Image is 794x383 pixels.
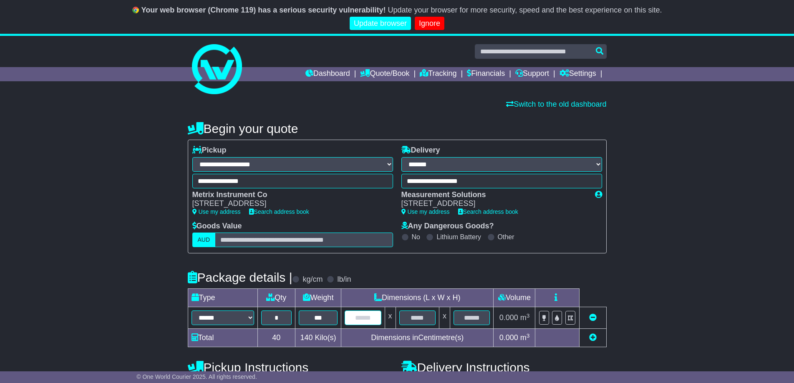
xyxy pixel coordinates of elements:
[192,222,242,231] label: Goods Value
[499,313,518,322] span: 0.000
[415,17,444,30] a: Ignore
[188,360,393,374] h4: Pickup Instructions
[589,333,597,342] a: Add new item
[401,222,494,231] label: Any Dangerous Goods?
[527,333,530,339] sup: 3
[341,289,494,307] td: Dimensions (L x W x H)
[295,289,341,307] td: Weight
[401,146,440,155] label: Delivery
[341,329,494,347] td: Dimensions in Centimetre(s)
[188,270,292,284] h4: Package details |
[188,329,257,347] td: Total
[141,6,386,14] b: Your web browser (Chrome 119) has a serious security vulnerability!
[192,233,216,247] label: AUD
[257,329,295,347] td: 40
[385,307,396,329] td: x
[499,333,518,342] span: 0.000
[420,67,456,81] a: Tracking
[249,208,309,215] a: Search address book
[302,275,323,284] label: kg/cm
[188,289,257,307] td: Type
[527,313,530,319] sup: 3
[300,333,313,342] span: 140
[192,146,227,155] label: Pickup
[467,67,505,81] a: Financials
[257,289,295,307] td: Qty
[360,67,409,81] a: Quote/Book
[458,208,518,215] a: Search address book
[506,100,606,108] a: Switch to the old dashboard
[350,17,411,30] a: Update browser
[192,208,241,215] a: Use my address
[401,190,587,200] div: Measurement Solutions
[520,313,530,322] span: m
[412,233,420,241] label: No
[401,208,450,215] a: Use my address
[136,373,257,380] span: © One World Courier 2025. All rights reserved.
[589,313,597,322] a: Remove this item
[337,275,351,284] label: lb/in
[498,233,514,241] label: Other
[188,122,607,135] h4: Begin your quote
[192,199,385,208] div: [STREET_ADDRESS]
[439,307,450,329] td: x
[295,329,341,347] td: Kilo(s)
[305,67,350,81] a: Dashboard
[388,6,662,14] span: Update your browser for more security, speed and the best experience on this site.
[401,199,587,208] div: [STREET_ADDRESS]
[436,233,481,241] label: Lithium Battery
[515,67,549,81] a: Support
[520,333,530,342] span: m
[494,289,535,307] td: Volume
[192,190,385,200] div: Metrix Instrument Co
[401,360,607,374] h4: Delivery Instructions
[560,67,596,81] a: Settings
